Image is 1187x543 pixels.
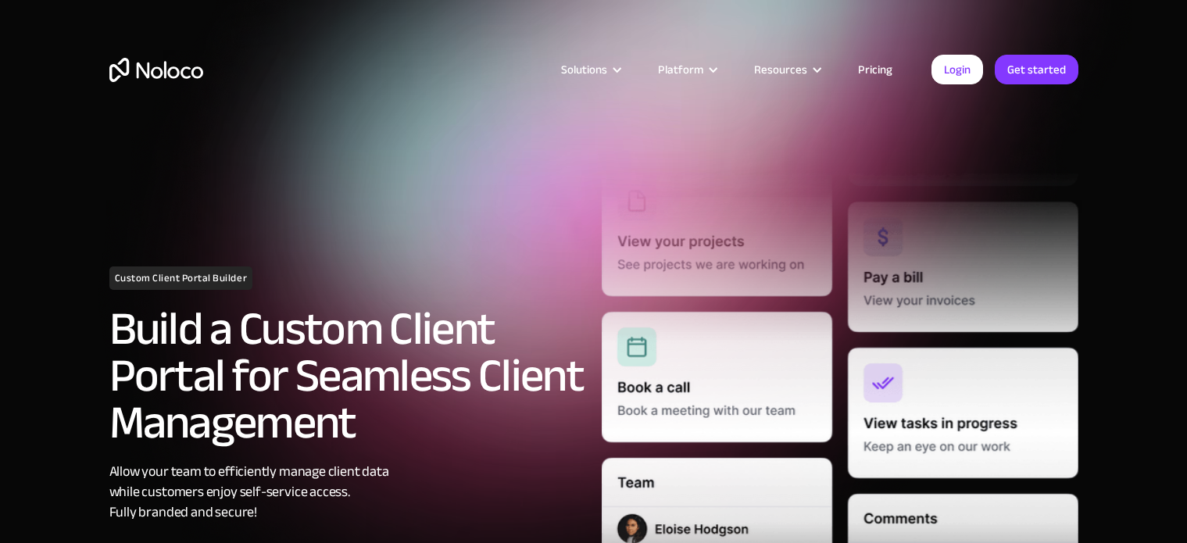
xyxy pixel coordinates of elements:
[109,266,253,290] h1: Custom Client Portal Builder
[109,58,203,82] a: home
[931,55,983,84] a: Login
[658,59,703,80] div: Platform
[638,59,735,80] div: Platform
[109,462,586,523] div: Allow your team to efficiently manage client data while customers enjoy self-service access. Full...
[735,59,838,80] div: Resources
[109,305,586,446] h2: Build a Custom Client Portal for Seamless Client Management
[838,59,912,80] a: Pricing
[995,55,1078,84] a: Get started
[561,59,607,80] div: Solutions
[542,59,638,80] div: Solutions
[754,59,807,80] div: Resources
